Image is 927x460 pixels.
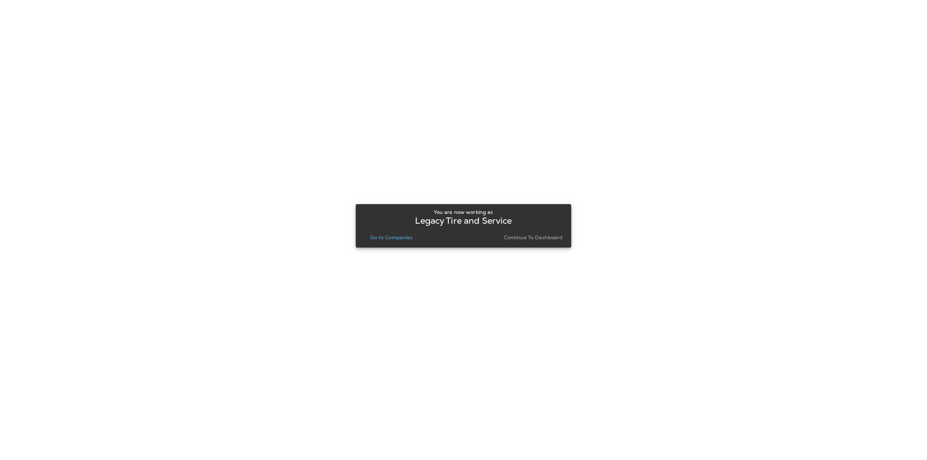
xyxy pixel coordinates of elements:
button: Continue to Dashboard [501,232,566,242]
p: You are now working as [434,209,493,215]
p: Continue to Dashboard [504,235,563,240]
p: Legacy Tire and Service [415,218,512,224]
p: Go to Companies [370,235,412,240]
button: Go to Companies [367,232,415,242]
